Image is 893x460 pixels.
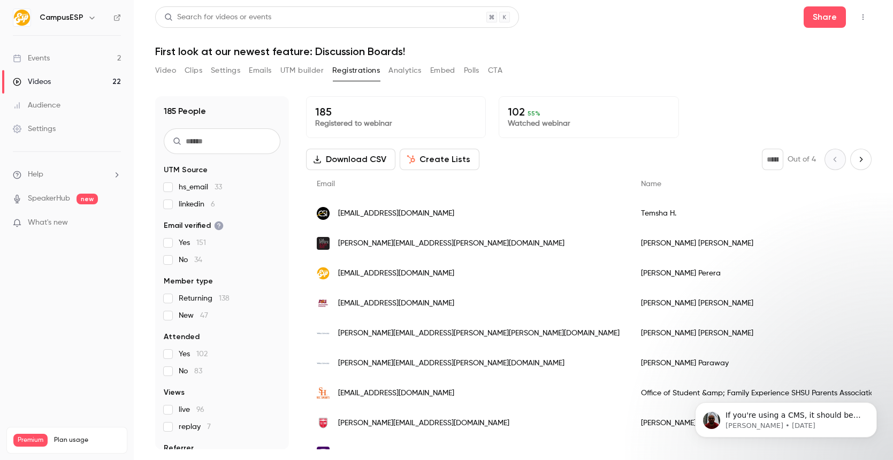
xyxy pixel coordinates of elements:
[164,332,200,342] span: Attended
[641,180,661,188] span: Name
[13,124,56,134] div: Settings
[13,434,48,447] span: Premium
[528,110,540,117] span: 55 %
[28,217,68,228] span: What's new
[196,406,204,413] span: 96
[317,362,330,365] img: wilkes.edu
[196,239,206,247] span: 151
[179,421,211,432] span: replay
[630,318,889,348] div: [PERSON_NAME] [PERSON_NAME]
[317,297,330,310] img: asu.edu
[249,62,271,79] button: Emails
[508,118,669,129] p: Watched webinar
[338,418,509,429] span: [PERSON_NAME][EMAIL_ADDRESS][DOMAIN_NAME]
[338,388,454,399] span: [EMAIL_ADDRESS][DOMAIN_NAME]
[317,447,330,459] img: linfield.edu
[155,62,176,79] button: Video
[194,256,202,264] span: 34
[54,436,120,444] span: Plan usage
[508,105,669,118] p: 102
[179,199,215,210] span: linkedin
[40,12,83,23] h6: CampusESP
[179,255,202,265] span: No
[211,201,215,208] span: 6
[630,408,889,438] div: [PERSON_NAME] [PERSON_NAME] [PERSON_NAME]
[215,183,222,191] span: 33
[211,62,240,79] button: Settings
[179,404,204,415] span: live
[196,350,208,358] span: 102
[317,417,330,430] img: rutgers.edu
[200,312,208,319] span: 47
[488,62,502,79] button: CTA
[315,105,477,118] p: 185
[338,358,564,369] span: [PERSON_NAME][EMAIL_ADDRESS][PERSON_NAME][DOMAIN_NAME]
[164,165,208,175] span: UTM Source
[317,207,330,220] img: csi.edu
[219,295,230,302] span: 138
[179,237,206,248] span: Yes
[179,182,222,193] span: hs_email
[28,193,70,204] a: SpeakerHub
[13,100,60,111] div: Audience
[179,349,208,359] span: Yes
[630,288,889,318] div: [PERSON_NAME] [PERSON_NAME]
[338,238,564,249] span: [PERSON_NAME][EMAIL_ADDRESS][PERSON_NAME][DOMAIN_NAME]
[13,169,121,180] li: help-dropdown-opener
[317,387,330,400] img: shsu.edu
[207,423,211,431] span: 7
[155,45,872,58] h1: First look at our newest feature: Discussion Boards!
[464,62,479,79] button: Polls
[332,62,380,79] button: Registrations
[850,149,872,170] button: Next page
[788,154,816,165] p: Out of 4
[306,149,395,170] button: Download CSV
[280,62,324,79] button: UTM builder
[338,328,620,339] span: [PERSON_NAME][EMAIL_ADDRESS][PERSON_NAME][PERSON_NAME][DOMAIN_NAME]
[630,348,889,378] div: [PERSON_NAME] Paraway
[13,76,51,87] div: Videos
[317,332,330,335] img: wilkes.edu
[630,258,889,288] div: [PERSON_NAME] Perera
[164,12,271,23] div: Search for videos or events
[164,220,224,231] span: Email verified
[400,149,479,170] button: Create Lists
[179,293,230,304] span: Returning
[164,443,194,454] span: Referrer
[13,53,50,64] div: Events
[185,62,202,79] button: Clips
[338,298,454,309] span: [EMAIL_ADDRESS][DOMAIN_NAME]
[315,118,477,129] p: Registered to webinar
[338,448,454,459] span: [EMAIL_ADDRESS][DOMAIN_NAME]
[804,6,846,28] button: Share
[630,228,889,258] div: [PERSON_NAME] [PERSON_NAME]
[164,387,185,398] span: Views
[28,169,43,180] span: Help
[317,180,335,188] span: Email
[77,194,98,204] span: new
[630,378,889,408] div: Office of Student &amp; Family Experience SHSU Parents Association
[854,9,872,26] button: Top Bar Actions
[164,105,206,118] h1: 185 People
[317,237,330,250] img: csueastbay.edu
[630,198,889,228] div: Temsha H.
[164,276,213,287] span: Member type
[338,208,454,219] span: [EMAIL_ADDRESS][DOMAIN_NAME]
[338,268,454,279] span: [EMAIL_ADDRESS][DOMAIN_NAME]
[679,380,893,455] iframe: Intercom notifications message
[194,367,202,375] span: 83
[179,366,202,377] span: No
[13,9,30,26] img: CampusESP
[388,62,422,79] button: Analytics
[430,62,455,79] button: Embed
[317,267,330,280] img: campusesp.com
[179,310,208,321] span: New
